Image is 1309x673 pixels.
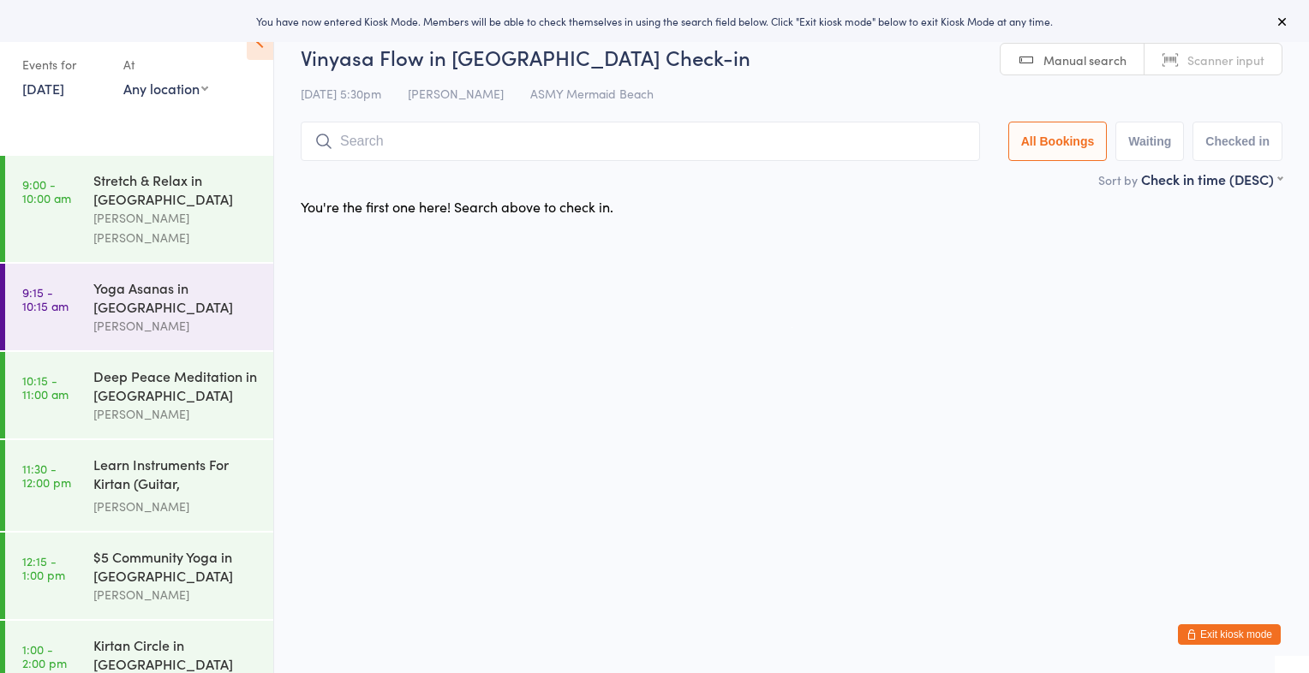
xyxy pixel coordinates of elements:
div: [PERSON_NAME] [93,585,259,605]
div: [PERSON_NAME] [PERSON_NAME] [93,208,259,247]
a: 11:30 -12:00 pmLearn Instruments For Kirtan (Guitar, Harmonium, U...[PERSON_NAME] [5,440,273,531]
button: Exit kiosk mode [1178,624,1281,645]
div: Any location [123,79,208,98]
time: 9:00 - 10:00 am [22,177,71,205]
div: Stretch & Relax in [GEOGRAPHIC_DATA] [93,170,259,208]
div: Deep Peace Meditation in [GEOGRAPHIC_DATA] [93,366,259,404]
time: 12:15 - 1:00 pm [22,554,65,581]
span: [DATE] 5:30pm [301,85,381,102]
a: 12:15 -1:00 pm$5 Community Yoga in [GEOGRAPHIC_DATA][PERSON_NAME] [5,533,273,619]
span: ASMY Mermaid Beach [530,85,654,102]
a: [DATE] [22,79,64,98]
div: At [123,51,208,79]
time: 10:15 - 11:00 am [22,373,69,401]
button: All Bookings [1008,122,1108,161]
button: Waiting [1115,122,1184,161]
div: [PERSON_NAME] [93,316,259,336]
div: [PERSON_NAME] [93,404,259,424]
div: Check in time (DESC) [1141,170,1282,188]
div: You're the first one here! Search above to check in. [301,197,613,216]
input: Search [301,122,980,161]
a: 9:00 -10:00 amStretch & Relax in [GEOGRAPHIC_DATA][PERSON_NAME] [PERSON_NAME] [5,156,273,262]
time: 11:30 - 12:00 pm [22,462,71,489]
a: 9:15 -10:15 amYoga Asanas in [GEOGRAPHIC_DATA][PERSON_NAME] [5,264,273,350]
div: Learn Instruments For Kirtan (Guitar, Harmonium, U... [93,455,259,497]
div: You have now entered Kiosk Mode. Members will be able to check themselves in using the search fie... [27,14,1282,28]
div: Kirtan Circle in [GEOGRAPHIC_DATA] [93,635,259,673]
a: 10:15 -11:00 amDeep Peace Meditation in [GEOGRAPHIC_DATA][PERSON_NAME] [5,352,273,438]
time: 1:00 - 2:00 pm [22,642,67,670]
label: Sort by [1098,171,1138,188]
div: [PERSON_NAME] [93,497,259,516]
h2: Vinyasa Flow in [GEOGRAPHIC_DATA] Check-in [301,43,1282,71]
span: Scanner input [1187,51,1264,68]
button: Checked in [1192,122,1282,161]
div: Events for [22,51,106,79]
span: [PERSON_NAME] [408,85,504,102]
time: 9:15 - 10:15 am [22,285,69,313]
div: Yoga Asanas in [GEOGRAPHIC_DATA] [93,278,259,316]
span: Manual search [1043,51,1127,68]
div: $5 Community Yoga in [GEOGRAPHIC_DATA] [93,547,259,585]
